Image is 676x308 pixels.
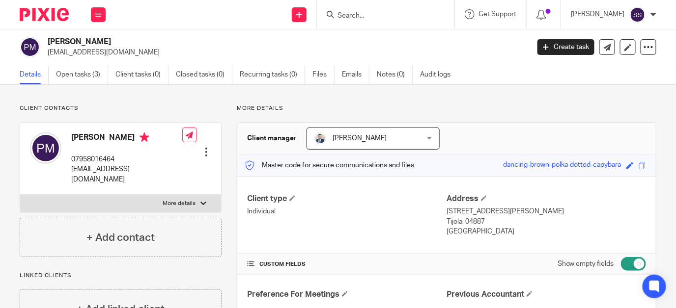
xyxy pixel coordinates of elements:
[163,200,196,207] p: More details
[240,65,305,84] a: Recurring tasks (0)
[71,164,182,184] p: [EMAIL_ADDRESS][DOMAIN_NAME]
[245,160,414,170] p: Master code for secure communications and files
[479,11,516,18] span: Get Support
[20,272,222,280] p: Linked clients
[503,160,621,171] div: dancing-brown-polka-dotted-capybara
[71,132,182,145] h4: [PERSON_NAME]
[247,260,447,268] h4: CUSTOM FIELDS
[115,65,169,84] a: Client tasks (0)
[447,227,646,236] p: [GEOGRAPHIC_DATA]
[342,65,369,84] a: Emails
[447,194,646,204] h4: Address
[630,7,646,23] img: svg%3E
[247,289,447,300] h4: Preference For Meetings
[558,259,614,269] label: Show empty fields
[420,65,458,84] a: Audit logs
[447,217,646,227] p: Tijola, 04887
[48,37,428,47] h2: [PERSON_NAME]
[333,135,387,142] span: [PERSON_NAME]
[86,230,155,245] h4: + Add contact
[377,65,413,84] a: Notes (0)
[20,8,69,21] img: Pixie
[48,48,523,57] p: [EMAIL_ADDRESS][DOMAIN_NAME]
[176,65,232,84] a: Closed tasks (0)
[30,132,61,164] img: svg%3E
[312,65,335,84] a: Files
[337,12,425,21] input: Search
[71,154,182,164] p: 07958016464
[237,104,656,112] p: More details
[314,132,326,144] img: LinkedIn%20Profile.jpeg
[571,9,625,19] p: [PERSON_NAME]
[20,104,222,112] p: Client contacts
[447,289,646,300] h4: Previous Accountant
[20,37,40,57] img: svg%3E
[447,206,646,216] p: [STREET_ADDRESS][PERSON_NAME]
[247,194,447,204] h4: Client type
[247,133,297,143] h3: Client manager
[537,39,594,55] a: Create task
[247,206,447,216] p: Individual
[140,132,149,142] i: Primary
[56,65,108,84] a: Open tasks (3)
[20,65,49,84] a: Details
